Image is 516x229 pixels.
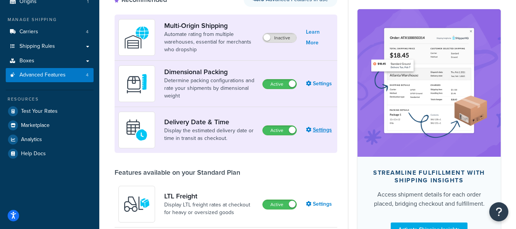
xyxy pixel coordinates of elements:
a: Dimensional Packing [164,68,256,76]
a: Settings [306,78,333,89]
div: Streamline Fulfillment with Shipping Insights [370,169,489,184]
a: Carriers4 [6,25,94,39]
a: Automate rating from multiple warehouses, essential for merchants who dropship [164,31,256,54]
span: 4 [86,29,89,35]
a: Settings [306,199,333,210]
a: Settings [306,125,333,135]
a: Learn More [306,27,333,48]
a: Analytics [6,133,94,146]
a: Determine packing configurations and rate your shipments by dimensional weight [164,77,256,100]
span: Marketplace [21,122,50,129]
a: Display the estimated delivery date or time in transit as checkout. [164,127,256,142]
a: Boxes [6,54,94,68]
label: Active [263,80,296,89]
span: 4 [86,72,89,78]
span: Boxes [19,58,34,64]
div: Access shipment details for each order placed, bridging checkout and fulfillment. [370,190,489,208]
button: Open Resource Center [489,202,508,221]
div: Resources [6,96,94,102]
span: Help Docs [21,151,46,157]
span: Advanced Features [19,72,66,78]
a: Test Your Rates [6,104,94,118]
span: Shipping Rules [19,43,55,50]
span: Carriers [19,29,38,35]
span: Test Your Rates [21,108,58,115]
a: Multi-Origin Shipping [164,21,256,30]
span: Analytics [21,136,42,143]
a: Advanced Features4 [6,68,94,82]
a: Display LTL freight rates at checkout for heavy or oversized goods [164,201,256,216]
label: Inactive [263,33,296,42]
a: Help Docs [6,147,94,161]
a: Marketplace [6,119,94,132]
div: Manage Shipping [6,16,94,23]
img: feature-image-si-e24932ea9b9fcd0ff835db86be1ff8d589347e8876e1638d903ea230a36726be.png [369,21,489,145]
img: y79ZsPf0fXUFUhFXDzUgf+ktZg5F2+ohG75+v3d2s1D9TjoU8PiyCIluIjV41seZevKCRuEjTPPOKHJsQcmKCXGdfprl3L4q7... [123,191,150,218]
li: Carriers [6,25,94,39]
a: Delivery Date & Time [164,118,256,126]
div: Features available on your Standard Plan [115,168,240,177]
li: Advanced Features [6,68,94,82]
label: Active [263,200,296,209]
a: Shipping Rules [6,39,94,54]
img: gfkeb5ejjkALwAAAABJRU5ErkJggg== [123,117,150,143]
a: LTL Freight [164,192,256,200]
img: WatD5o0RtDAAAAAElFTkSuQmCC [123,24,150,51]
label: Active [263,126,296,135]
img: DTVBYsAAAAAASUVORK5CYII= [123,70,150,97]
